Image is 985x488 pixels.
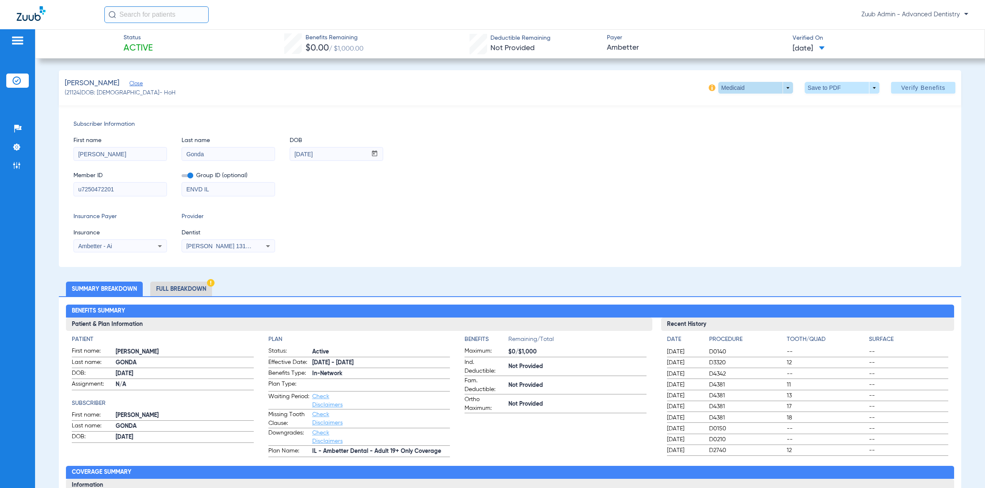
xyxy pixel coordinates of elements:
span: 12 [787,446,866,455]
app-breakdown-title: Tooth/Quad [787,335,866,347]
span: [DATE] [116,433,253,442]
input: Search for patients [104,6,209,23]
span: Effective Date: [268,358,309,368]
span: D4381 [709,381,784,389]
span: Provider [182,212,275,221]
span: Downgrades: [268,429,309,445]
button: Verify Benefits [891,82,955,94]
span: Payer [607,33,785,42]
button: Open calendar [366,147,383,161]
span: -- [869,391,948,400]
span: Fam. Deductible: [465,376,505,394]
span: Missing Tooth Clause: [268,410,309,428]
h4: Procedure [709,335,784,344]
span: -- [869,348,948,356]
span: D2740 [709,446,784,455]
span: Member ID [73,171,167,180]
span: -- [869,414,948,422]
img: info-icon [709,84,715,91]
span: Zuub Admin - Advanced Dentistry [861,10,968,19]
span: Verified On [793,34,971,43]
span: / $1,000.00 [329,46,364,52]
span: Active [124,43,153,54]
span: Ambetter [607,43,785,53]
span: D4381 [709,391,784,400]
span: Insurance [73,229,167,237]
span: IL - Ambetter Dental - Adult 19+ Only Coverage [312,447,450,456]
span: [DATE] [116,369,253,378]
a: Check Disclaimers [312,430,343,444]
span: Ambetter - Ai [78,243,112,249]
img: Search Icon [109,11,116,18]
span: Assignment: [72,380,113,390]
span: Ortho Maximum: [465,395,505,413]
span: Deductible Remaining [490,34,551,43]
h2: Benefits Summary [66,305,954,318]
span: 18 [787,414,866,422]
app-breakdown-title: Surface [869,335,948,347]
span: [DATE] [667,370,702,378]
span: Group ID (optional) [182,171,275,180]
span: (21124) DOB: [DEMOGRAPHIC_DATA] - HoH [65,89,176,97]
h2: Coverage Summary [66,466,954,479]
span: D0140 [709,348,784,356]
span: Benefits Type: [268,369,309,379]
h4: Patient [72,335,253,344]
span: Status: [268,347,309,357]
span: 12 [787,358,866,367]
span: D4381 [709,402,784,411]
h4: Surface [869,335,948,344]
h4: Benefits [465,335,508,344]
span: Not Provided [508,362,646,371]
span: -- [869,446,948,455]
span: Last name: [72,422,113,432]
h4: Date [667,335,702,344]
span: Remaining/Total [508,335,646,347]
span: -- [787,370,866,378]
h3: Patient & Plan Information [66,318,652,331]
span: [DATE] [667,435,702,444]
button: Save to PDF [805,82,879,94]
a: Check Disclaimers [312,412,343,426]
span: D0210 [709,435,784,444]
span: [PERSON_NAME] [116,411,253,420]
span: Active [312,348,450,356]
span: -- [787,435,866,444]
app-breakdown-title: Plan [268,335,450,344]
span: DOB: [72,369,113,379]
span: Waiting Period: [268,392,309,409]
span: Last name: [72,358,113,368]
span: -- [869,435,948,444]
span: Ind. Deductible: [465,358,505,376]
span: N/A [116,380,253,389]
app-breakdown-title: Procedure [709,335,784,347]
span: First name [73,136,167,145]
span: GONDA [116,358,253,367]
span: Status [124,33,153,42]
span: In-Network [312,369,450,378]
span: -- [869,370,948,378]
span: Benefits Remaining [306,33,364,42]
span: Not Provided [508,381,646,390]
span: Dentist [182,229,275,237]
span: Insurance Payer [73,212,167,221]
span: [PERSON_NAME] [116,348,253,356]
span: First name: [72,347,113,357]
span: Last name [182,136,275,145]
span: [DATE] [667,391,702,400]
span: [DATE] [667,446,702,455]
span: 17 [787,402,866,411]
span: [DATE] [667,348,702,356]
span: D4342 [709,370,784,378]
span: -- [869,358,948,367]
span: [DATE] [667,402,702,411]
span: [DATE] [667,414,702,422]
span: D3320 [709,358,784,367]
h4: Tooth/Quad [787,335,866,344]
span: Plan Name: [268,447,309,457]
span: First name: [72,411,113,421]
span: GONDA [116,422,253,431]
span: -- [787,348,866,356]
li: Full Breakdown [150,282,212,296]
